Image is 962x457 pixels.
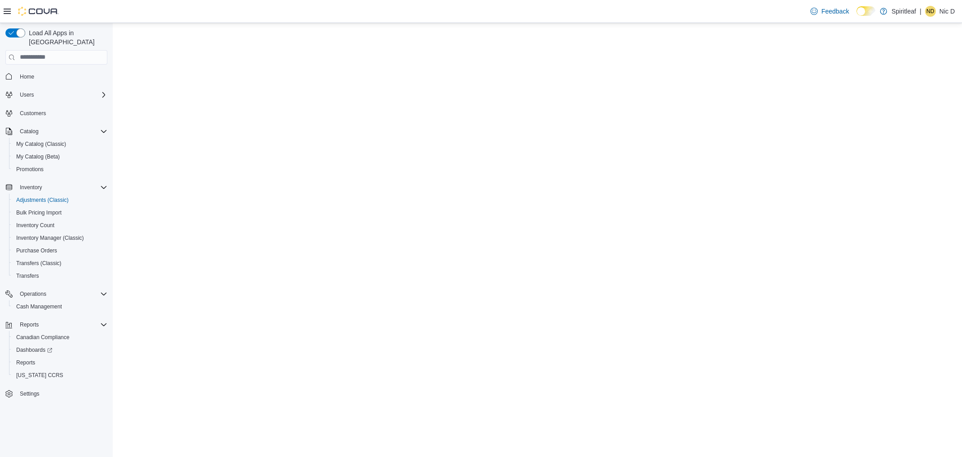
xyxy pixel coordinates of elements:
[16,126,42,137] button: Catalog
[16,289,107,299] span: Operations
[2,387,111,400] button: Settings
[16,182,46,193] button: Inventory
[13,139,107,149] span: My Catalog (Classic)
[16,196,69,204] span: Adjustments (Classic)
[16,303,62,310] span: Cash Management
[13,345,56,355] a: Dashboards
[13,332,107,343] span: Canadian Compliance
[925,6,936,17] div: Nic D
[9,150,111,163] button: My Catalog (Beta)
[5,66,107,424] nav: Complex example
[16,107,107,119] span: Customers
[892,6,916,17] p: Spiritleaf
[2,70,111,83] button: Home
[16,234,84,242] span: Inventory Manager (Classic)
[13,370,67,381] a: [US_STATE] CCRS
[16,71,107,82] span: Home
[20,184,42,191] span: Inventory
[13,301,65,312] a: Cash Management
[9,344,111,356] a: Dashboards
[16,388,107,399] span: Settings
[16,182,107,193] span: Inventory
[2,181,111,194] button: Inventory
[9,369,111,382] button: [US_STATE] CCRS
[926,6,934,17] span: ND
[13,207,107,218] span: Bulk Pricing Import
[16,222,55,229] span: Inventory Count
[9,206,111,219] button: Bulk Pricing Import
[9,257,111,270] button: Transfers (Classic)
[13,245,107,256] span: Purchase Orders
[16,388,43,399] a: Settings
[18,7,59,16] img: Cova
[13,245,61,256] a: Purchase Orders
[16,289,50,299] button: Operations
[9,331,111,344] button: Canadian Compliance
[807,2,852,20] a: Feedback
[20,91,34,98] span: Users
[13,357,39,368] a: Reports
[2,288,111,300] button: Operations
[856,6,875,16] input: Dark Mode
[2,107,111,120] button: Customers
[16,209,62,216] span: Bulk Pricing Import
[13,220,107,231] span: Inventory Count
[13,164,107,175] span: Promotions
[16,346,52,354] span: Dashboards
[20,390,39,397] span: Settings
[13,370,107,381] span: Washington CCRS
[25,28,107,47] span: Load All Apps in [GEOGRAPHIC_DATA]
[16,319,42,330] button: Reports
[16,372,63,379] span: [US_STATE] CCRS
[16,89,107,100] span: Users
[13,301,107,312] span: Cash Management
[13,164,47,175] a: Promotions
[16,140,66,148] span: My Catalog (Classic)
[20,73,34,80] span: Home
[920,6,921,17] p: |
[16,108,50,119] a: Customers
[13,207,65,218] a: Bulk Pricing Import
[13,195,107,205] span: Adjustments (Classic)
[9,219,111,232] button: Inventory Count
[13,151,107,162] span: My Catalog (Beta)
[9,138,111,150] button: My Catalog (Classic)
[16,153,60,160] span: My Catalog (Beta)
[13,151,64,162] a: My Catalog (Beta)
[821,7,849,16] span: Feedback
[16,71,38,82] a: Home
[13,332,73,343] a: Canadian Compliance
[16,334,69,341] span: Canadian Compliance
[9,300,111,313] button: Cash Management
[9,244,111,257] button: Purchase Orders
[9,356,111,369] button: Reports
[13,270,107,281] span: Transfers
[13,345,107,355] span: Dashboards
[13,233,87,243] a: Inventory Manager (Classic)
[2,318,111,331] button: Reports
[2,89,111,101] button: Users
[13,270,42,281] a: Transfers
[20,290,46,298] span: Operations
[13,258,107,269] span: Transfers (Classic)
[9,163,111,176] button: Promotions
[13,220,58,231] a: Inventory Count
[9,232,111,244] button: Inventory Manager (Classic)
[13,258,65,269] a: Transfers (Classic)
[20,321,39,328] span: Reports
[9,270,111,282] button: Transfers
[16,126,107,137] span: Catalog
[16,272,39,280] span: Transfers
[16,319,107,330] span: Reports
[16,359,35,366] span: Reports
[16,89,37,100] button: Users
[16,166,44,173] span: Promotions
[939,6,955,17] p: Nic D
[16,260,61,267] span: Transfers (Classic)
[9,194,111,206] button: Adjustments (Classic)
[16,247,57,254] span: Purchase Orders
[20,110,46,117] span: Customers
[2,125,111,138] button: Catalog
[13,233,107,243] span: Inventory Manager (Classic)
